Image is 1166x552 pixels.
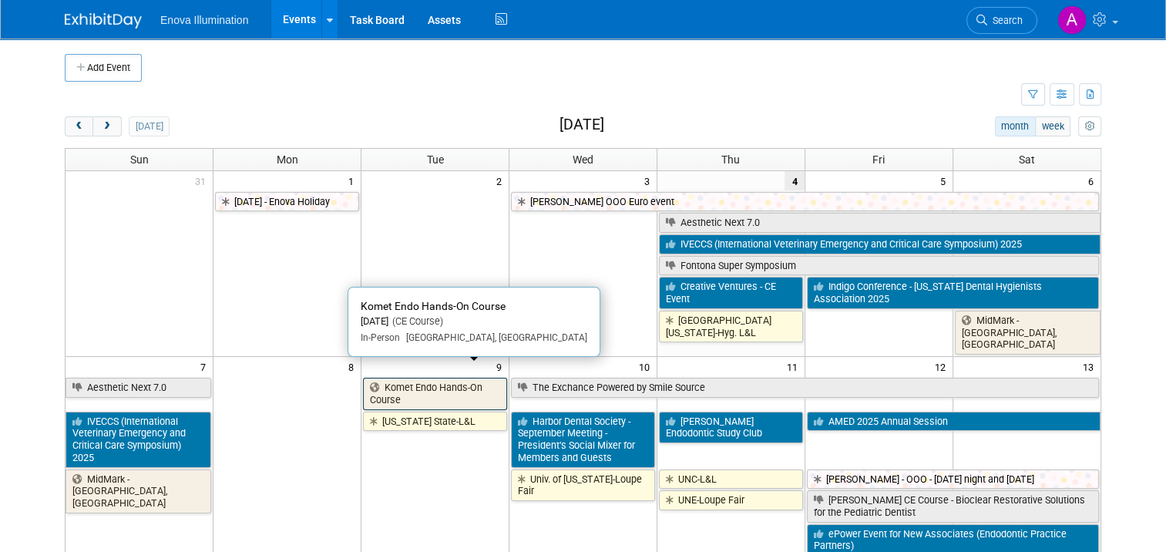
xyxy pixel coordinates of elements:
span: Search [987,15,1023,26]
a: [GEOGRAPHIC_DATA][US_STATE]-Hyg. L&L [659,311,803,342]
span: Fri [872,153,885,166]
a: Harbor Dental Society - September Meeting - President’s Social Mixer for Members and Guests [511,412,655,468]
button: next [92,116,121,136]
a: IVECCS (International Veterinary Emergency and Critical Care Symposium) 2025 [66,412,211,468]
img: ExhibitDay [65,13,142,29]
a: Aesthetic Next 7.0 [66,378,211,398]
a: [US_STATE] State-L&L [363,412,507,432]
h2: [DATE] [559,116,604,133]
span: Komet Endo Hands-On Course [361,300,506,312]
span: 1 [347,171,361,190]
button: month [995,116,1036,136]
span: 8 [347,357,361,376]
a: UNC-L&L [659,470,803,490]
img: Andrea Miller [1057,5,1087,35]
a: [PERSON_NAME] OOO Euro event [511,192,1099,212]
div: [DATE] [361,315,587,328]
a: Univ. of [US_STATE]-Loupe Fair [511,470,655,501]
span: 10 [637,357,657,376]
a: IVECCS (International Veterinary Emergency and Critical Care Symposium) 2025 [659,234,1100,254]
span: 2 [495,171,509,190]
a: Indigo Conference - [US_STATE] Dental Hygienists Association 2025 [807,277,1099,308]
a: [DATE] - Enova Holiday [215,192,359,212]
span: 13 [1081,357,1100,376]
span: Enova Illumination [160,14,248,26]
span: [GEOGRAPHIC_DATA], [GEOGRAPHIC_DATA] [400,332,587,343]
span: Wed [573,153,593,166]
a: [PERSON_NAME] - OOO - [DATE] night and [DATE] [807,470,1099,490]
a: Fontona Super Symposium [659,256,1099,276]
span: 31 [193,171,213,190]
a: The Exchance Powered by Smile Source [511,378,1099,398]
span: 7 [199,357,213,376]
span: Sat [1019,153,1035,166]
a: Komet Endo Hands-On Course [363,378,507,409]
span: 5 [939,171,953,190]
span: Tue [427,153,444,166]
span: 6 [1087,171,1100,190]
a: [PERSON_NAME] CE Course - Bioclear Restorative Solutions for the Pediatric Dentist [807,490,1099,522]
span: 4 [785,171,805,190]
span: 3 [643,171,657,190]
a: MidMark - [GEOGRAPHIC_DATA], [GEOGRAPHIC_DATA] [955,311,1100,355]
i: Personalize Calendar [1084,122,1094,132]
button: prev [65,116,93,136]
a: AMED 2025 Annual Session [807,412,1100,432]
a: Creative Ventures - CE Event [659,277,803,308]
span: (CE Course) [388,315,443,327]
span: 11 [785,357,805,376]
span: In-Person [361,332,400,343]
span: 12 [933,357,953,376]
a: [PERSON_NAME] Endodontic Study Club [659,412,803,443]
button: Add Event [65,54,142,82]
span: 9 [495,357,509,376]
a: Aesthetic Next 7.0 [659,213,1100,233]
button: myCustomButton [1078,116,1101,136]
span: Sun [130,153,149,166]
button: [DATE] [129,116,170,136]
span: Thu [721,153,740,166]
a: MidMark - [GEOGRAPHIC_DATA], [GEOGRAPHIC_DATA] [66,470,211,513]
a: Search [966,7,1037,34]
button: week [1035,116,1070,136]
a: UNE-Loupe Fair [659,490,803,510]
span: Mon [277,153,298,166]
